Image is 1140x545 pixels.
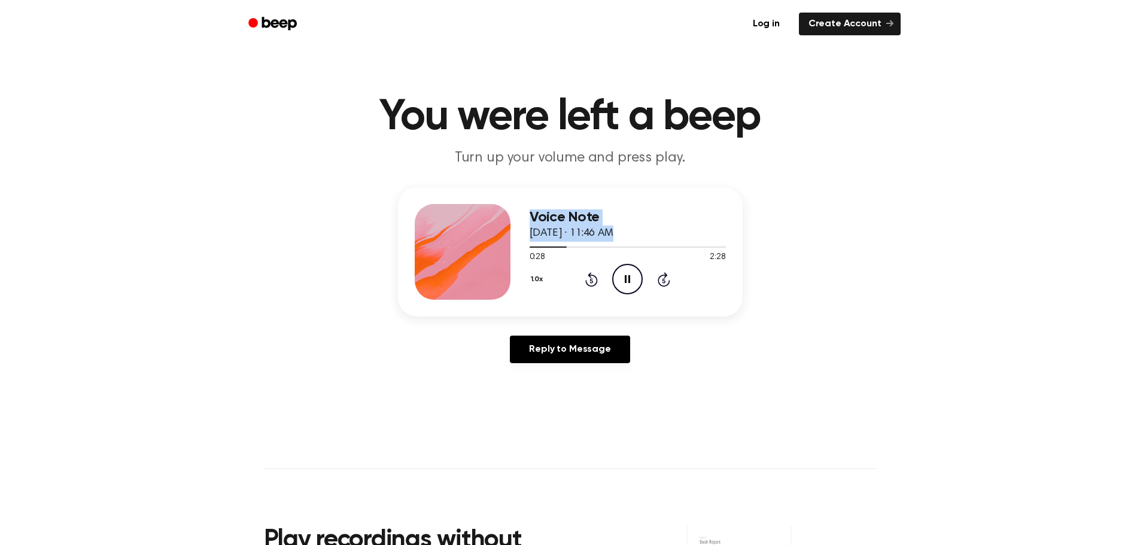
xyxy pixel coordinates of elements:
[530,269,548,290] button: 1.0x
[264,96,877,139] h1: You were left a beep
[510,336,630,363] a: Reply to Message
[240,13,308,36] a: Beep
[530,209,726,226] h3: Voice Note
[341,148,800,168] p: Turn up your volume and press play.
[530,228,613,239] span: [DATE] · 11:46 AM
[530,251,545,264] span: 0:28
[799,13,901,35] a: Create Account
[710,251,725,264] span: 2:28
[741,10,792,38] a: Log in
